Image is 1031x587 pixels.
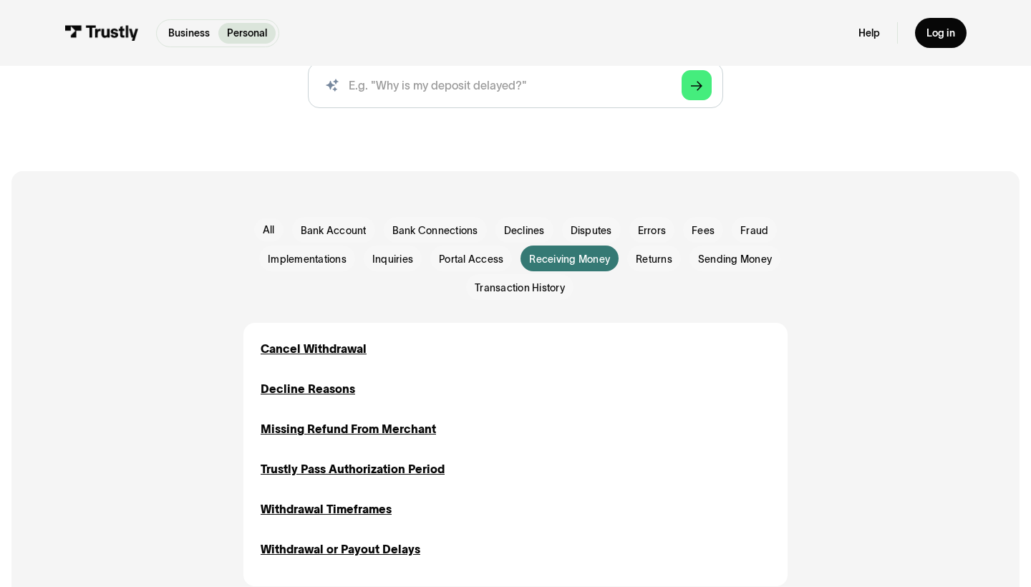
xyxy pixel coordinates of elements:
a: Personal [218,23,276,44]
a: Cancel Withdrawal [261,340,367,357]
a: Withdrawal or Payout Delays [261,540,420,558]
span: Bank Connections [392,223,478,238]
span: Fraud [740,223,768,238]
a: Business [160,23,218,44]
input: search [308,62,723,108]
span: Declines [504,223,545,238]
form: Search [308,62,723,108]
a: Help [858,26,880,39]
a: Missing Refund From Merchant [261,420,436,437]
span: Portal Access [439,252,503,266]
span: Sending Money [698,252,772,266]
a: Log in [915,18,967,48]
span: Fees [692,223,715,238]
img: Trustly Logo [64,25,139,41]
span: Disputes [571,223,612,238]
a: Withdrawal Timeframes [261,500,392,518]
p: Personal [227,26,267,41]
div: All [263,223,275,237]
span: Receiving Money [529,252,610,266]
a: Decline Reasons [261,380,355,397]
a: Trustly Pass Authorization Period [261,460,445,477]
span: Errors [638,223,667,238]
p: Business [168,26,210,41]
a: All [254,218,284,241]
span: Bank Account [301,223,367,238]
span: Returns [636,252,672,266]
span: Inquiries [372,252,413,266]
div: Log in [926,26,955,39]
span: Transaction History [475,281,565,295]
form: Email Form [243,217,788,300]
span: Implementations [268,252,347,266]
